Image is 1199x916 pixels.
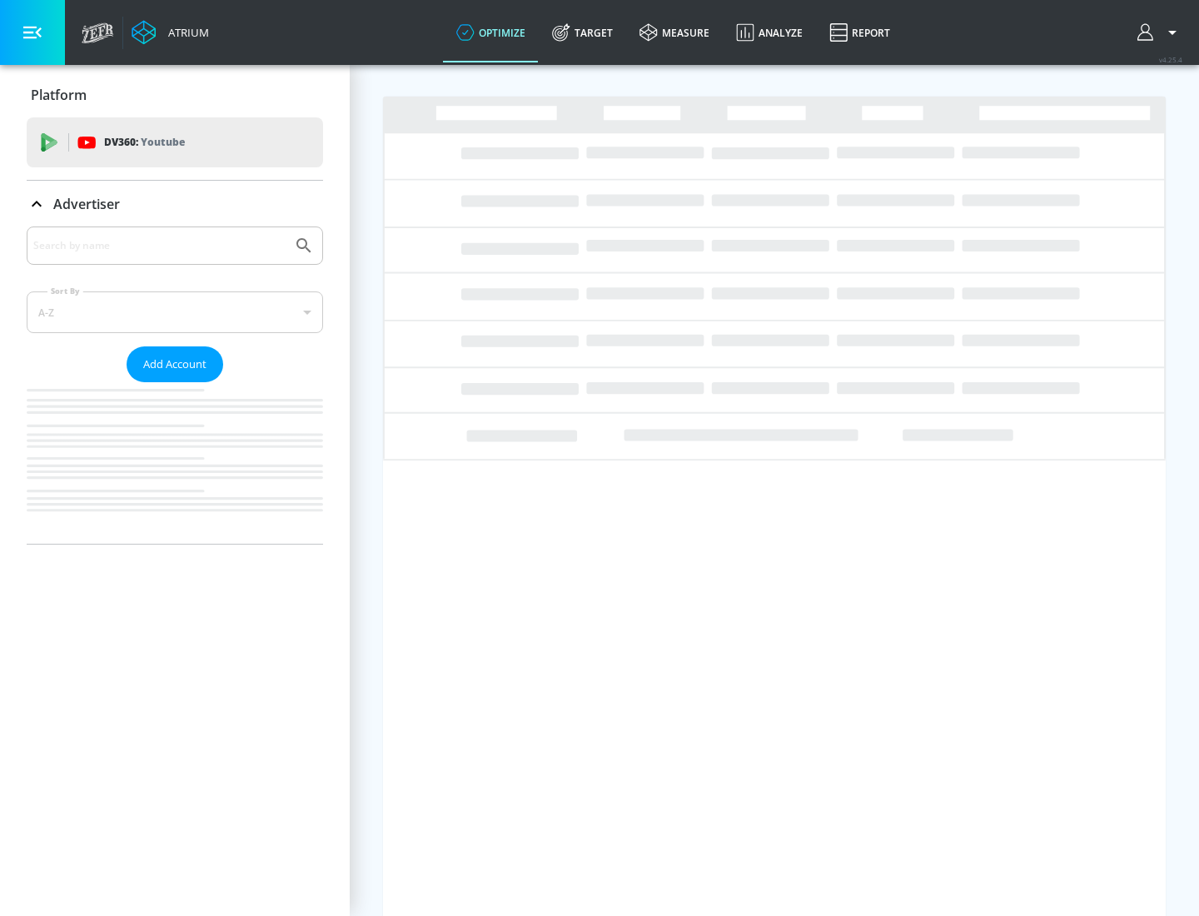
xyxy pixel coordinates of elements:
label: Sort By [47,286,83,296]
div: Advertiser [27,227,323,544]
input: Search by name [33,235,286,256]
div: Platform [27,72,323,118]
p: Youtube [141,133,185,151]
p: Platform [31,86,87,104]
a: Target [539,2,626,62]
div: Atrium [162,25,209,40]
div: DV360: Youtube [27,117,323,167]
span: Add Account [143,355,206,374]
span: v 4.25.4 [1159,55,1182,64]
a: measure [626,2,723,62]
p: DV360: [104,133,185,152]
button: Add Account [127,346,223,382]
div: A-Z [27,291,323,333]
div: Advertiser [27,181,323,227]
a: Atrium [132,20,209,45]
a: Report [816,2,903,62]
p: Advertiser [53,195,120,213]
a: optimize [443,2,539,62]
a: Analyze [723,2,816,62]
nav: list of Advertiser [27,382,323,544]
